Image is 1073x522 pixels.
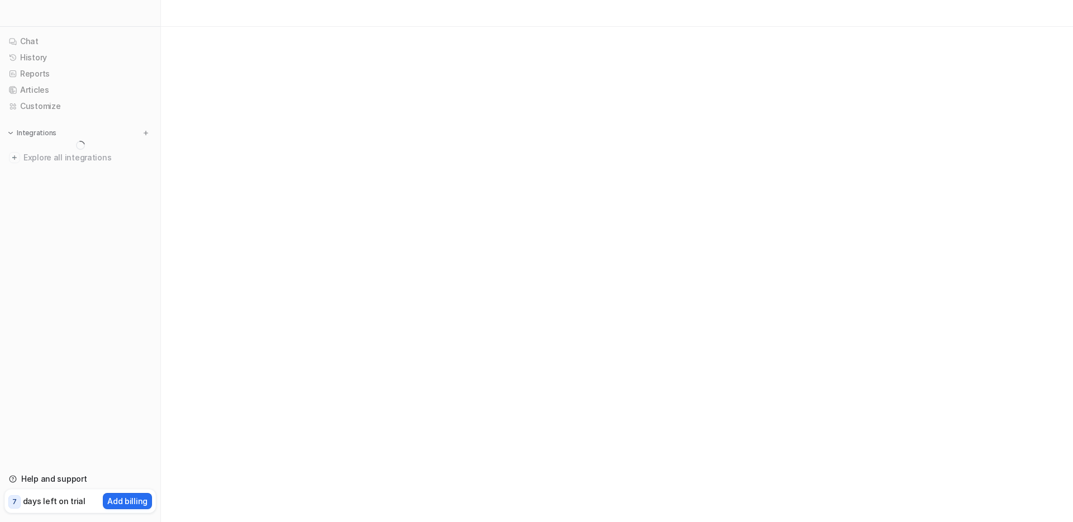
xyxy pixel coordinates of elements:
[4,127,60,139] button: Integrations
[4,66,156,82] a: Reports
[4,50,156,65] a: History
[7,129,15,137] img: expand menu
[17,129,56,137] p: Integrations
[4,34,156,49] a: Chat
[103,493,152,509] button: Add billing
[12,497,17,507] p: 7
[9,152,20,163] img: explore all integrations
[142,129,150,137] img: menu_add.svg
[23,495,86,507] p: days left on trial
[4,82,156,98] a: Articles
[107,495,148,507] p: Add billing
[4,150,156,165] a: Explore all integrations
[4,98,156,114] a: Customize
[23,149,151,167] span: Explore all integrations
[4,471,156,487] a: Help and support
